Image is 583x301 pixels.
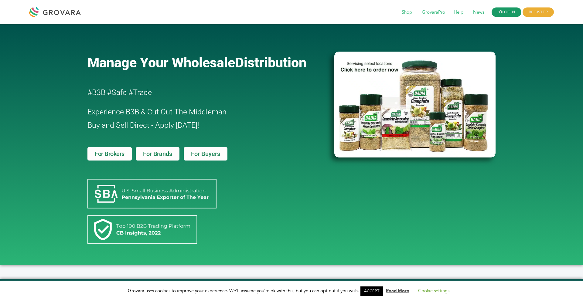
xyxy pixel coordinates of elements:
span: For Buyers [191,151,220,157]
span: For Brokers [95,151,124,157]
a: For Brokers [87,147,132,161]
a: News [469,9,489,16]
span: Distribution [235,55,306,71]
a: Cookie settings [418,288,449,294]
a: ACCEPT [360,286,383,296]
a: Manage Your WholesaleDistribution [87,55,324,71]
span: Help [449,7,468,18]
h2: #B3B #Safe #Trade [87,86,299,99]
span: REGISTER [523,8,554,17]
span: News [469,7,489,18]
a: GrovaraPro [418,9,449,16]
span: GrovaraPro [418,7,449,18]
span: Grovara uses cookies to improve your experience. We'll assume you're ok with this, but you can op... [128,288,455,294]
span: Shop [397,7,416,18]
span: For Brands [143,151,172,157]
a: Help [449,9,468,16]
a: Read More [386,288,409,294]
a: For Buyers [184,147,227,161]
span: Manage Your Wholesale [87,55,235,71]
span: Buy and Sell Direct - Apply [DATE]! [87,121,199,130]
span: Experience B3B & Cut Out The Middleman [87,107,227,116]
a: LOGIN [492,8,521,17]
a: For Brands [136,147,179,161]
a: Shop [397,9,416,16]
